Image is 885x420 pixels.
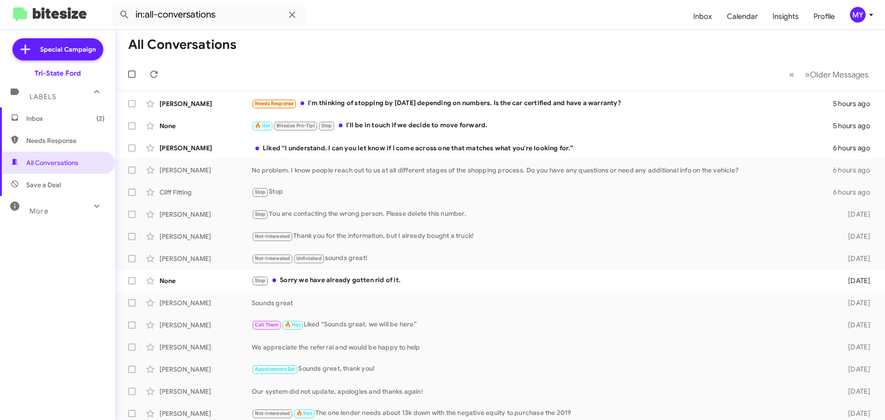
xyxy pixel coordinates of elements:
[277,123,315,129] span: Bitesize Pro-Tip!
[833,276,878,285] div: [DATE]
[252,387,833,396] div: Our system did not update, apologies and thanks again!
[833,210,878,219] div: [DATE]
[285,322,301,328] span: 🔥 Hot
[833,298,878,308] div: [DATE]
[850,7,866,23] div: MY
[252,231,833,242] div: Thank you for the information, but I already bought a truck!
[255,233,290,239] span: Not-Interested
[255,123,271,129] span: 🔥 Hot
[321,123,332,129] span: Stop
[159,143,252,153] div: [PERSON_NAME]
[96,114,105,123] span: (2)
[255,211,266,217] span: Stop
[252,209,833,219] div: You are contacting the wrong person. Please delete this number.
[159,254,252,263] div: [PERSON_NAME]
[252,166,833,175] div: No problem. I know people reach out to us at all different stages of the shopping process. Do you...
[26,158,78,167] span: All Conversations
[806,3,842,30] a: Profile
[26,136,105,145] span: Needs Response
[252,319,833,330] div: Liked “Sounds great, we will be here”
[833,365,878,374] div: [DATE]
[252,98,833,109] div: I'm thinking of stopping by [DATE] depending on numbers. Is the car certified and have a warranty?
[799,65,874,84] button: Next
[29,93,56,101] span: Labels
[159,343,252,352] div: [PERSON_NAME]
[12,38,103,60] a: Special Campaign
[833,99,878,108] div: 5 hours ago
[833,166,878,175] div: 6 hours ago
[789,69,794,80] span: «
[255,189,266,195] span: Stop
[833,143,878,153] div: 6 hours ago
[159,210,252,219] div: [PERSON_NAME]
[255,322,279,328] span: Call Them
[252,298,833,308] div: Sounds great
[686,3,720,30] a: Inbox
[833,343,878,352] div: [DATE]
[159,365,252,374] div: [PERSON_NAME]
[833,254,878,263] div: [DATE]
[833,188,878,197] div: 6 hours ago
[159,166,252,175] div: [PERSON_NAME]
[255,255,290,261] span: Not-Interested
[159,276,252,285] div: None
[252,364,833,374] div: Sounds great, thank you!
[35,69,81,78] div: Tri-State Ford
[833,409,878,418] div: [DATE]
[128,37,236,52] h1: All Conversations
[159,409,252,418] div: [PERSON_NAME]
[252,187,833,197] div: Stop
[784,65,874,84] nav: Page navigation example
[255,366,295,372] span: Appointment Set
[159,121,252,130] div: None
[296,255,322,261] span: Unfinished
[252,408,833,419] div: The one lender needs about 13k down with the negative equity to purchase the 2019
[833,387,878,396] div: [DATE]
[26,114,105,123] span: Inbox
[255,101,294,106] span: Needs Response
[252,275,833,286] div: Sorry we have already gotten rid of it.
[833,232,878,241] div: [DATE]
[833,320,878,330] div: [DATE]
[842,7,875,23] button: MY
[26,180,61,189] span: Save a Deal
[29,207,48,215] span: More
[252,120,833,131] div: I'll be in touch if we decide to move forward.
[159,99,252,108] div: [PERSON_NAME]
[159,320,252,330] div: [PERSON_NAME]
[805,69,810,80] span: »
[252,253,833,264] div: sounds great!
[159,188,252,197] div: Cliff Fitting
[159,232,252,241] div: [PERSON_NAME]
[112,4,305,26] input: Search
[252,143,833,153] div: Liked “I understand. I can you let know if I come across one that matches what you're looking for.”
[833,121,878,130] div: 5 hours ago
[810,70,868,80] span: Older Messages
[765,3,806,30] a: Insights
[40,45,96,54] span: Special Campaign
[296,410,312,416] span: 🔥 Hot
[159,387,252,396] div: [PERSON_NAME]
[159,298,252,308] div: [PERSON_NAME]
[784,65,800,84] button: Previous
[252,343,833,352] div: We appreciate the referral and would be happy to help
[255,278,266,284] span: Stop
[255,410,290,416] span: Not-Interested
[720,3,765,30] a: Calendar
